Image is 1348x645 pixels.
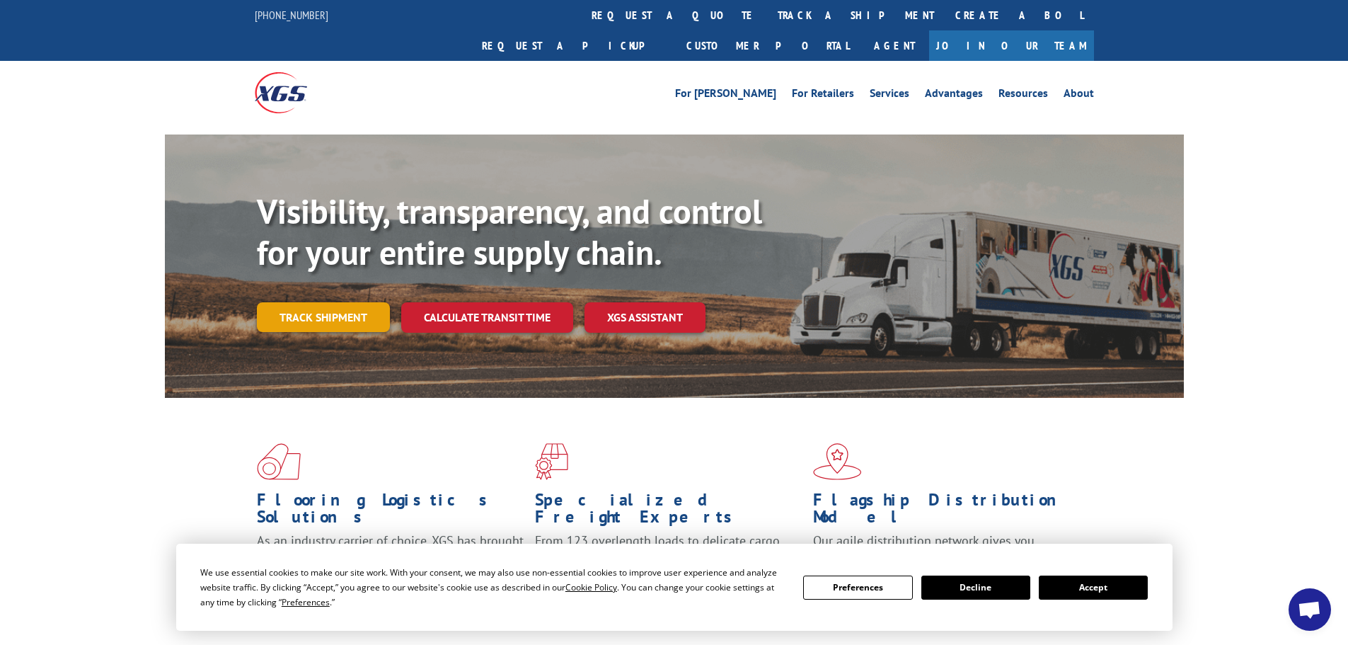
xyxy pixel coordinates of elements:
a: Resources [998,88,1048,103]
img: xgs-icon-flagship-distribution-model-red [813,443,862,480]
a: Request a pickup [471,30,676,61]
a: [PHONE_NUMBER] [255,8,328,22]
button: Preferences [803,576,912,600]
a: Track shipment [257,302,390,332]
span: Our agile distribution network gives you nationwide inventory management on demand. [813,532,1073,566]
h1: Flagship Distribution Model [813,491,1081,532]
div: We use essential cookies to make our site work. With your consent, we may also use non-essential ... [200,565,786,610]
p: From 123 overlength loads to delicate cargo, our experienced staff knows the best way to move you... [535,532,802,595]
div: Cookie Consent Prompt [176,544,1173,631]
a: Calculate transit time [401,302,573,333]
a: Open chat [1289,588,1331,631]
a: Advantages [925,88,983,103]
a: Join Our Team [929,30,1094,61]
a: XGS ASSISTANT [584,302,705,333]
a: Customer Portal [676,30,860,61]
span: Preferences [282,596,330,608]
a: For Retailers [792,88,854,103]
a: For [PERSON_NAME] [675,88,776,103]
img: xgs-icon-focused-on-flooring-red [535,443,568,480]
a: Agent [860,30,929,61]
button: Decline [921,576,1030,600]
span: As an industry carrier of choice, XGS has brought innovation and dedication to flooring logistics... [257,532,524,583]
b: Visibility, transparency, and control for your entire supply chain. [257,189,762,274]
button: Accept [1039,576,1148,600]
img: xgs-icon-total-supply-chain-intelligence-red [257,443,301,480]
h1: Specialized Freight Experts [535,491,802,532]
h1: Flooring Logistics Solutions [257,491,524,532]
a: Services [870,88,909,103]
a: About [1064,88,1094,103]
span: Cookie Policy [565,581,617,593]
